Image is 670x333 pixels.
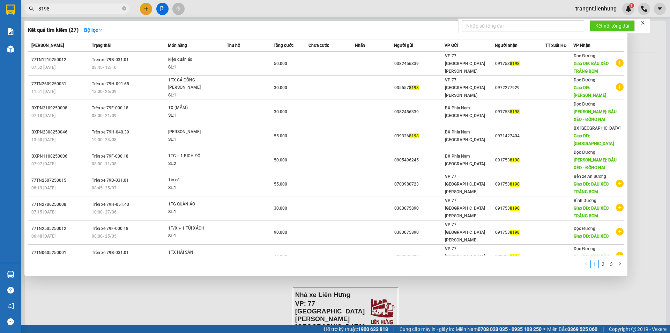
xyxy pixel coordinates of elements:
[92,130,129,135] span: Trên xe 79H-040.39
[274,158,287,162] span: 50.000
[394,84,444,92] div: 035557
[599,260,607,268] li: 2
[394,132,444,140] div: 039326
[3,4,63,23] strong: Văn phòng:
[274,230,287,235] span: 90.000
[574,206,609,218] span: Giao DĐ: BÀU XÉO TRẢNG BOM
[3,43,47,50] strong: Sđt người gửi:
[495,181,545,188] div: 091753
[274,133,287,138] span: 55.000
[92,178,129,183] span: Trên xe 79B-031.01
[445,154,485,166] span: BX Phía Nam [GEOGRAPHIC_DATA]
[3,4,63,23] span: VP 77 [GEOGRAPHIC_DATA][PERSON_NAME]
[510,158,520,162] span: 8198
[409,133,419,138] span: 8198
[31,104,90,112] div: BXPN2109250008
[122,6,126,12] span: close-circle
[394,229,444,236] div: 0383075890
[7,303,14,309] span: notification
[92,250,129,255] span: Trên xe 79B-031.01
[47,43,83,50] span: 0382456339
[168,208,221,216] div: SL: 1
[92,202,129,207] span: Trên xe 79H-051.40
[510,230,520,235] span: 8198
[574,246,595,251] span: Dọc Đường
[168,92,221,99] div: SL: 1
[168,160,221,168] div: SL: 2
[31,80,90,88] div: 77TN2609250031
[495,60,545,67] div: 091753
[616,228,624,236] span: plus-circle
[168,249,221,256] div: 1TX HẢI SẢN
[168,56,221,64] div: kiện quần áo
[31,249,90,256] div: 77TN0605250001
[495,157,545,164] div: 091753
[31,129,90,136] div: BXPN2308250046
[616,252,624,260] span: plus-circle
[168,225,221,232] div: 1T/X + 1 TÚI XÁCH
[574,150,595,155] span: Dọc Đường
[168,104,221,112] div: TX (MẮM)
[495,205,545,212] div: 091753
[409,85,419,90] span: 8198
[495,108,545,116] div: 091753
[495,84,545,92] div: 0972277929
[510,61,520,66] span: 8198
[274,109,287,114] span: 30.000
[3,24,50,36] span: 02583824824, 02583563563
[274,182,287,187] span: 55.000
[31,113,55,118] span: 07:18 [DATE]
[495,253,545,260] div: 091753
[445,198,485,218] span: VP 77 [GEOGRAPHIC_DATA][PERSON_NAME]
[495,229,545,236] div: 091753
[84,27,103,33] strong: Bộ lọc
[227,43,240,48] span: Thu hộ
[591,260,598,268] a: 1
[31,186,55,190] span: 08:19 [DATE]
[31,210,55,215] span: 07:15 [DATE]
[445,43,458,48] span: VP Gửi
[394,253,444,260] div: 0383075890
[495,132,545,140] div: 0931427404
[29,6,34,11] span: search
[574,53,595,58] span: Dọc Đường
[92,89,117,94] span: 13:00 - 26/09
[7,28,14,35] img: solution-icon
[7,271,14,278] img: warehouse-icon
[394,181,444,188] div: 0703980723
[510,109,520,114] span: 8198
[582,260,590,268] button: left
[79,24,109,36] button: Bộ lọcdown
[590,20,635,31] button: Kết nối tổng đài
[92,137,117,142] span: 19:00 - 23/08
[394,43,413,48] span: Người gửi
[462,20,584,31] input: Nhập số tổng đài
[31,137,55,142] span: 13:50 [DATE]
[168,201,221,208] div: 1TG QUẦN ÁO
[574,133,614,146] span: Giao DĐ: [GEOGRAPHIC_DATA]
[574,78,595,82] span: Dọc Đường
[6,5,15,15] img: logo-vxr
[445,78,485,98] span: VP 77 [GEOGRAPHIC_DATA][PERSON_NAME]
[618,262,622,266] span: right
[168,64,221,71] div: SL: 1
[574,102,595,107] span: Dọc Đường
[168,136,221,144] div: SL: 1
[445,53,485,74] span: VP 77 [GEOGRAPHIC_DATA][PERSON_NAME]
[92,161,117,166] span: 08:00 - 11/08
[394,205,444,212] div: 0383075890
[574,182,609,194] span: Giao DĐ: BÀU XÉO TRẢNG BOM
[92,57,129,62] span: Trên xe 79B-031.01
[31,234,55,239] span: 06:48 [DATE]
[445,106,485,118] span: BX Phía Nam [GEOGRAPHIC_DATA]
[98,28,103,32] span: down
[31,225,90,232] div: 77TN2505250012
[616,83,624,91] span: plus-circle
[31,161,55,166] span: 07:07 [DATE]
[582,260,590,268] li: Previous Page
[168,43,187,48] span: Món hàng
[616,260,624,268] li: Next Page
[608,260,615,268] a: 3
[510,254,520,259] span: 8198
[274,43,293,48] span: Tổng cước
